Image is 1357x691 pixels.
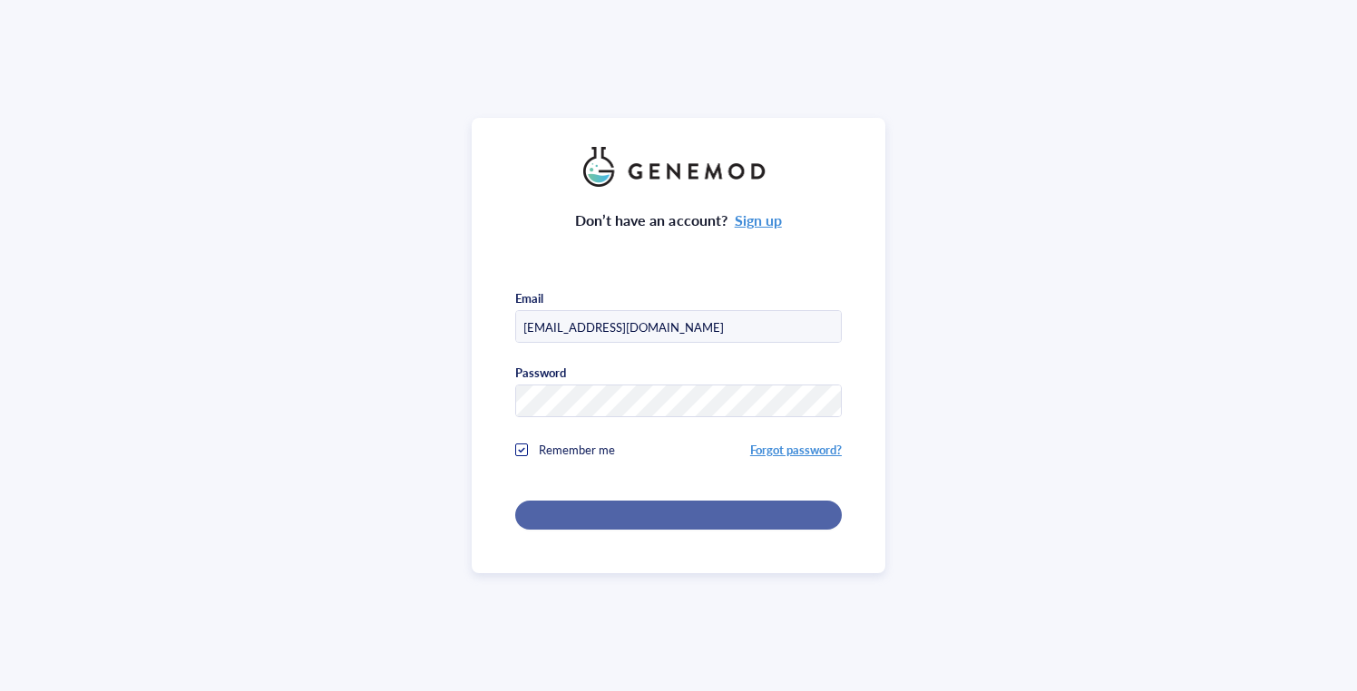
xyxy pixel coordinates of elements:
[735,209,782,230] a: Sign up
[750,441,842,458] a: Forgot password?
[539,441,615,458] span: Remember me
[575,209,782,232] div: Don’t have an account?
[515,365,566,381] div: Password
[515,290,543,307] div: Email
[583,147,774,187] img: genemod_logo_light-BcqUzbGq.png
